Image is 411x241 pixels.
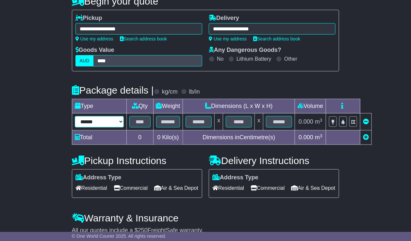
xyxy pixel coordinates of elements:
[154,183,198,193] span: Air & Sea Depot
[284,56,297,62] label: Other
[295,99,326,113] td: Volume
[315,134,322,141] span: m
[72,155,202,166] h4: Pickup Instructions
[120,36,167,41] a: Search address book
[75,183,107,193] span: Residential
[237,56,271,62] label: Lithium Battery
[217,56,223,62] label: No
[126,99,153,113] td: Qty
[255,113,263,130] td: x
[72,85,154,96] h4: Package details |
[189,88,200,96] label: lb/in
[315,118,322,125] span: m
[183,99,295,113] td: Dimensions (L x W x H)
[114,183,148,193] span: Commercial
[72,130,126,145] td: Total
[72,99,126,113] td: Type
[75,174,122,181] label: Address Type
[299,118,313,125] span: 0.000
[209,47,281,54] label: Any Dangerous Goods?
[75,36,113,41] a: Use my address
[209,36,247,41] a: Use my address
[157,134,161,141] span: 0
[138,227,148,233] span: 250
[209,155,339,166] h4: Delivery Instructions
[212,174,258,181] label: Address Type
[363,134,369,141] a: Add new item
[162,88,178,96] label: kg/cm
[251,183,285,193] span: Commercial
[126,130,153,145] td: 0
[253,36,300,41] a: Search address book
[72,213,339,223] h4: Warranty & Insurance
[153,130,183,145] td: Kilo(s)
[75,47,114,54] label: Goods Value
[320,133,322,138] sup: 3
[299,134,313,141] span: 0.000
[209,15,239,22] label: Delivery
[215,113,223,130] td: x
[363,118,369,125] a: Remove this item
[75,15,102,22] label: Pickup
[72,227,339,234] div: All our quotes include a $ FreightSafe warranty.
[75,55,94,67] label: AUD
[320,118,322,123] sup: 3
[291,183,336,193] span: Air & Sea Depot
[212,183,244,193] span: Residential
[153,99,183,113] td: Weight
[72,233,166,239] span: © One World Courier 2025. All rights reserved.
[183,130,295,145] td: Dimensions in Centimetre(s)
